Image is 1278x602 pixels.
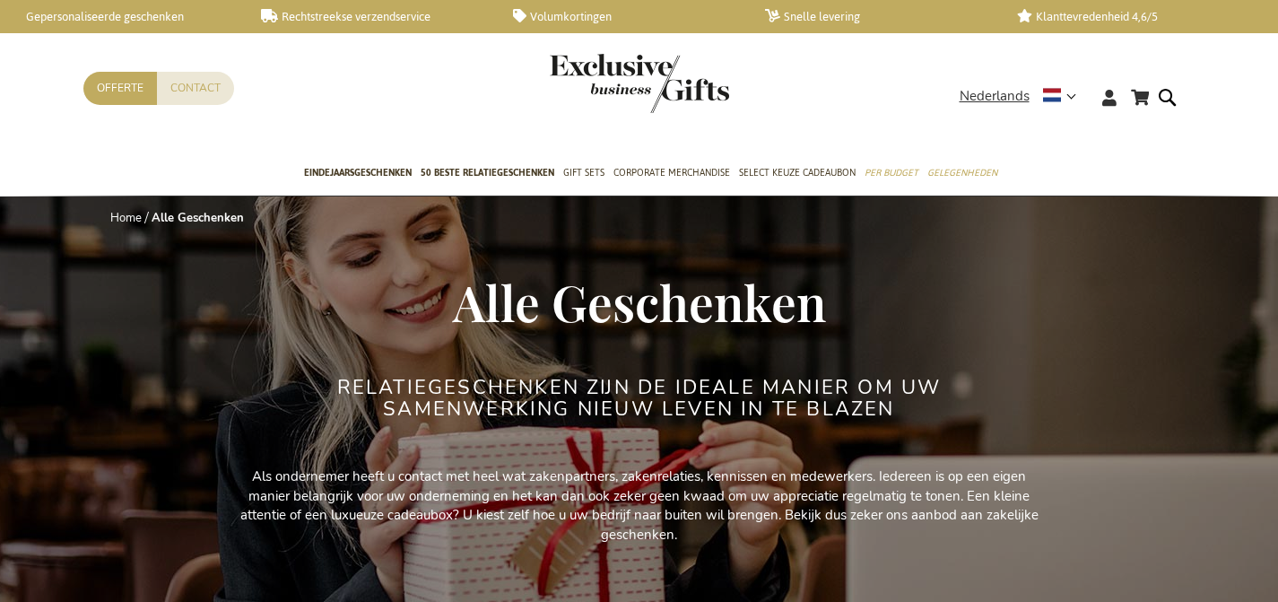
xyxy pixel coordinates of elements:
a: Gelegenheden [927,152,997,196]
a: Offerte [83,72,157,105]
span: Nederlands [960,86,1030,107]
span: Eindejaarsgeschenken [304,163,412,182]
a: Contact [157,72,234,105]
span: Select Keuze Cadeaubon [739,163,856,182]
a: Corporate Merchandise [613,152,730,196]
a: Klanttevredenheid 4,6/5 [1017,9,1240,24]
a: Home [110,210,142,226]
a: 50 beste relatiegeschenken [421,152,554,196]
div: Nederlands [960,86,1088,107]
h2: Relatiegeschenken zijn de ideale manier om uw samenwerking nieuw leven in te blazen [303,377,976,420]
span: Per Budget [865,163,918,182]
img: Exclusive Business gifts logo [550,54,729,113]
span: 50 beste relatiegeschenken [421,163,554,182]
p: Als ondernemer heeft u contact met heel wat zakenpartners, zakenrelaties, kennissen en medewerker... [236,467,1043,545]
a: Select Keuze Cadeaubon [739,152,856,196]
span: Gelegenheden [927,163,997,182]
a: Eindejaarsgeschenken [304,152,412,196]
a: Gift Sets [563,152,604,196]
a: Rechtstreekse verzendservice [261,9,484,24]
a: Snelle levering [765,9,988,24]
span: Alle Geschenken [453,268,826,335]
span: Gift Sets [563,163,604,182]
a: Volumkortingen [513,9,736,24]
a: Per Budget [865,152,918,196]
a: store logo [550,54,639,113]
strong: Alle Geschenken [152,210,244,226]
span: Corporate Merchandise [613,163,730,182]
a: Gepersonaliseerde geschenken [9,9,232,24]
